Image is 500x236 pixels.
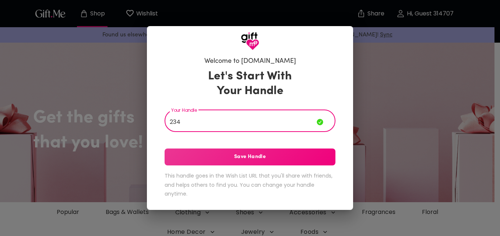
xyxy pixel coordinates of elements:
img: GiftMe Logo [241,32,259,50]
button: Save Handle [165,149,335,165]
h3: Let's Start With Your Handle [199,69,301,99]
h6: This handle goes in the Wish List URL that you'll share with friends, and helps others to find yo... [165,171,335,199]
span: Save Handle [165,153,335,161]
input: Your Handle [165,111,317,132]
h6: Welcome to [DOMAIN_NAME] [204,57,296,66]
